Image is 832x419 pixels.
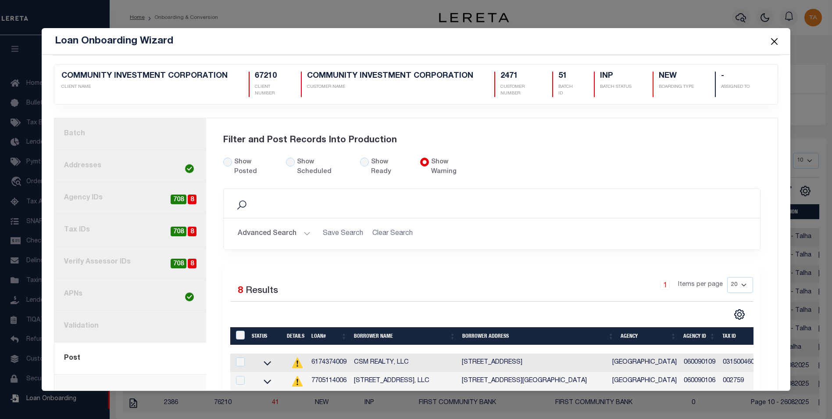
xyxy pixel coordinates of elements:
td: 060090109 [680,354,719,372]
th: Borrower Name: activate to sort column ascending [350,327,459,345]
th: Agency ID: activate to sort column ascending [680,327,719,345]
td: 7705114006 [308,372,350,390]
span: 8 [188,227,196,237]
p: Boarding Type [659,84,694,90]
td: [GEOGRAPHIC_DATA] [609,372,680,390]
button: Advanced Search [238,225,311,242]
h5: COMMUNITY INVESTMENT CORPORATION [61,72,228,81]
td: CSM REALTY, LLC [350,354,459,372]
span: 8 [188,259,196,269]
th: Status [248,327,283,345]
td: 060090106 [680,372,719,390]
h5: 2471 [500,72,532,81]
h5: COMMUNITY INVESTMENT CORPORATION [307,72,473,81]
a: 1 [660,280,670,290]
h5: 67210 [255,72,280,81]
td: [GEOGRAPHIC_DATA] [609,354,680,372]
a: Addresses [54,150,206,182]
a: APNs [54,278,206,311]
label: Show Ready [371,158,410,177]
span: 708 [171,227,186,237]
label: Show Posted [234,158,275,177]
span: 708 [171,259,186,269]
h5: Loan Onboarding Wizard [55,35,173,47]
th: Tax ID: activate to sort column ascending [719,327,806,345]
th: LoanPrepID [230,327,248,345]
div: Filter and Post Records Into Production [223,123,761,158]
p: CUSTOMER NAME [307,84,473,90]
a: Tax IDs8708 [54,214,206,246]
h5: - [721,72,750,81]
span: 708 [171,195,186,205]
p: CLIENT NUMBER [255,84,280,97]
span: Items per page [678,280,723,290]
td: 6174374009 [308,354,350,372]
span: 8 [188,195,196,205]
th: Loan#: activate to sort column ascending [308,327,350,345]
h5: NEW [659,72,694,81]
p: Assigned To [721,84,750,90]
td: [STREET_ADDRESS] [458,354,609,372]
label: Show Scheduled [297,158,350,177]
label: Results [246,284,278,298]
label: Show Warning [431,158,475,177]
p: BATCH ID [558,84,573,97]
th: Borrower Address: activate to sort column ascending [459,327,617,345]
td: [STREET_ADDRESS][GEOGRAPHIC_DATA] [458,372,609,390]
a: Agency IDs8708 [54,182,206,214]
img: check-icon-green.svg [185,293,194,301]
img: check-icon-green.svg [185,164,194,173]
h5: 51 [558,72,573,81]
td: 002759 [719,372,806,390]
td: [STREET_ADDRESS], LLC [350,372,459,390]
th: Agency: activate to sort column ascending [617,327,679,345]
span: 8 [238,286,243,296]
a: Batch [54,118,206,150]
a: Validation [54,311,206,343]
td: 031500460000 0131200101 [719,354,806,372]
h5: INP [600,72,632,81]
button: Close [768,36,780,47]
a: Post [54,343,206,375]
a: Verify Assessor IDs8708 [54,246,206,278]
p: CUSTOMER NUMBER [500,84,532,97]
p: BATCH STATUS [600,84,632,90]
th: Details [283,327,308,345]
p: CLIENT NAME [61,84,228,90]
